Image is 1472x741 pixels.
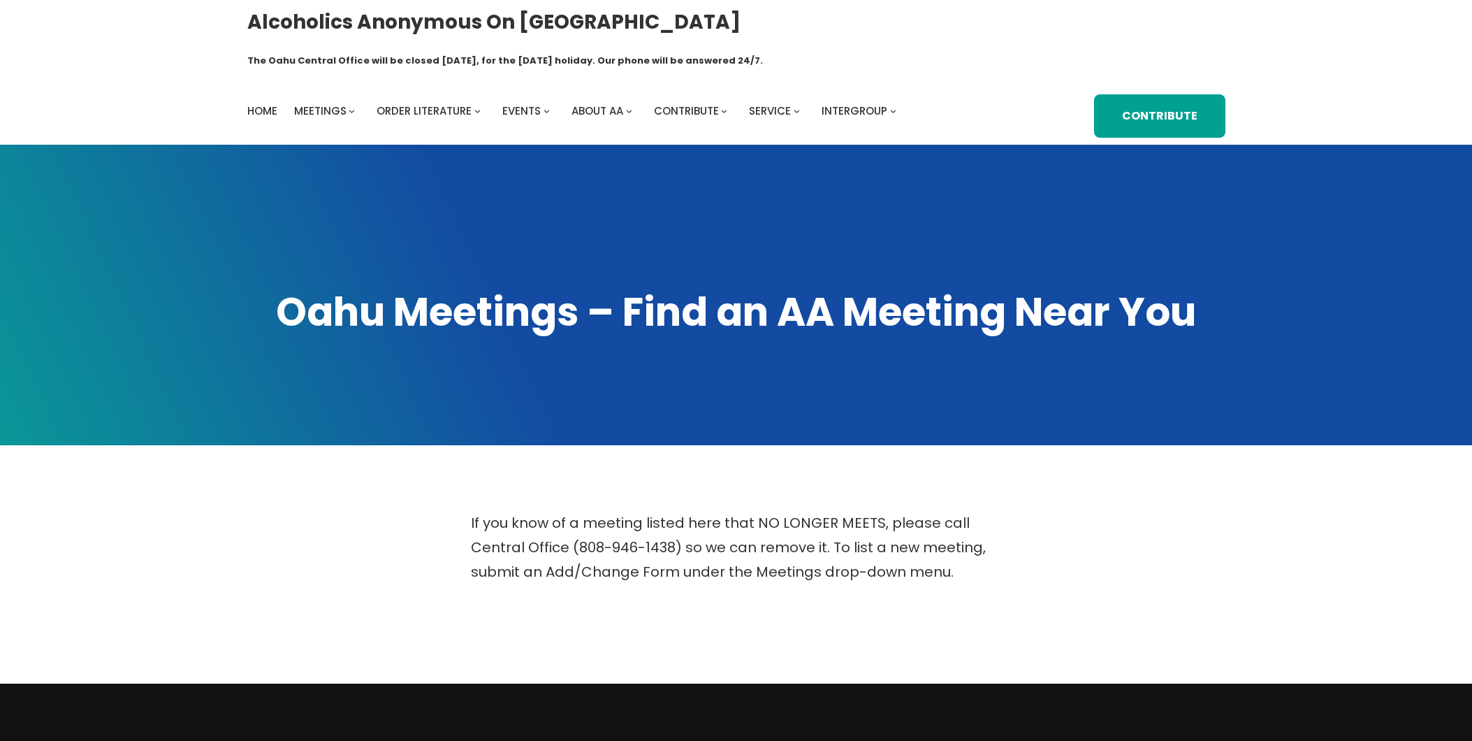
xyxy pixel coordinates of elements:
button: About AA submenu [626,108,632,114]
span: Events [502,103,541,118]
button: Intergroup submenu [890,108,896,114]
a: Alcoholics Anonymous on [GEOGRAPHIC_DATA] [247,5,741,39]
span: Order Literature [377,103,472,118]
span: Home [247,103,277,118]
a: Service [749,101,791,121]
a: Intergroup [822,101,887,121]
span: Service [749,103,791,118]
h1: The Oahu Central Office will be closed [DATE], for the [DATE] holiday. Our phone will be answered... [247,54,763,68]
button: Service submenu [794,108,800,114]
button: Meetings submenu [349,108,355,114]
a: Meetings [294,101,347,121]
span: Intergroup [822,103,887,118]
h1: Oahu Meetings – Find an AA Meeting Near You [247,286,1225,339]
a: Home [247,101,277,121]
a: Contribute [654,101,719,121]
button: Contribute submenu [721,108,727,114]
button: Events submenu [544,108,550,114]
span: About AA [571,103,623,118]
span: Meetings [294,103,347,118]
a: About AA [571,101,623,121]
nav: Intergroup [247,101,901,121]
button: Order Literature submenu [474,108,481,114]
a: Contribute [1094,94,1225,138]
p: If you know of a meeting listed here that NO LONGER MEETS, please call Central Office (808-946-14... [471,511,1002,584]
a: Events [502,101,541,121]
span: Contribute [654,103,719,118]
